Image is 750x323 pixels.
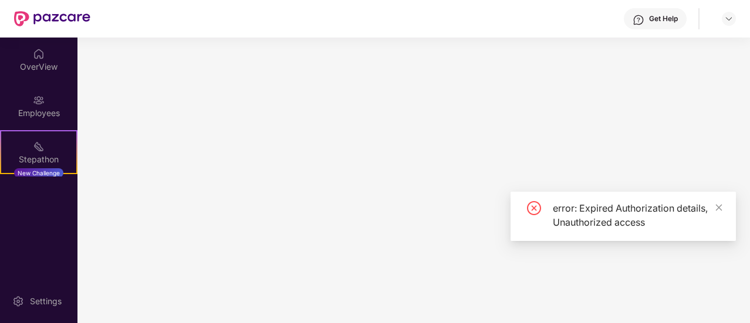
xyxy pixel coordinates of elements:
div: Stepathon [1,154,76,165]
span: close [715,203,723,212]
img: New Pazcare Logo [14,11,90,26]
span: close-circle [527,201,541,215]
img: svg+xml;base64,PHN2ZyBpZD0iRW1wbG95ZWVzIiB4bWxucz0iaHR0cDovL3d3dy53My5vcmcvMjAwMC9zdmciIHdpZHRoPS... [33,94,45,106]
img: svg+xml;base64,PHN2ZyBpZD0iSG9tZSIgeG1sbnM9Imh0dHA6Ly93d3cudzMub3JnLzIwMDAvc3ZnIiB3aWR0aD0iMjAiIG... [33,48,45,60]
div: New Challenge [14,168,63,178]
div: Settings [26,295,65,307]
img: svg+xml;base64,PHN2ZyBpZD0iU2V0dGluZy0yMHgyMCIgeG1sbnM9Imh0dHA6Ly93d3cudzMub3JnLzIwMDAvc3ZnIiB3aW... [12,295,24,307]
img: svg+xml;base64,PHN2ZyBpZD0iSGVscC0zMngzMiIgeG1sbnM9Imh0dHA6Ly93d3cudzMub3JnLzIwMDAvc3ZnIiB3aWR0aD... [633,14,644,26]
img: svg+xml;base64,PHN2ZyBpZD0iRHJvcGRvd24tMzJ4MzIiIHhtbG5zPSJodHRwOi8vd3d3LnczLm9yZy8yMDAwL3N2ZyIgd2... [724,14,734,23]
div: error: Expired Authorization details, Unauthorized access [553,201,722,229]
img: svg+xml;base64,PHN2ZyB4bWxucz0iaHR0cDovL3d3dy53My5vcmcvMjAwMC9zdmciIHdpZHRoPSIyMSIgaGVpZ2h0PSIyMC... [33,141,45,152]
div: Get Help [649,14,678,23]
